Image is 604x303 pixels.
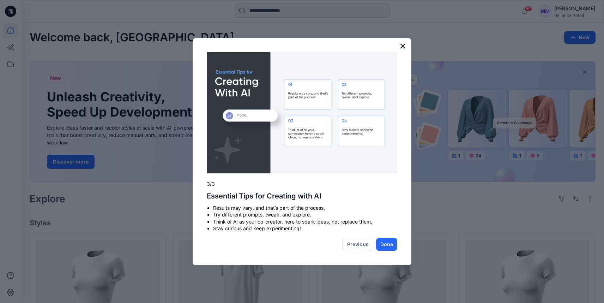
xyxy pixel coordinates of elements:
button: Close [399,40,406,52]
h2: Essential Tips for Creating with AI [207,192,397,200]
li: Try different prompts, tweak, and explore. [213,211,397,218]
button: Previous [343,238,373,251]
li: Stay curious and keep experimenting! [213,225,397,232]
button: Done [376,238,397,251]
li: Results may vary, and that’s part of the process. [213,204,397,212]
li: Think of AI as your co-creator, here to spark ideas, not replace them. [213,218,397,225]
p: 3/3 [207,180,397,188]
